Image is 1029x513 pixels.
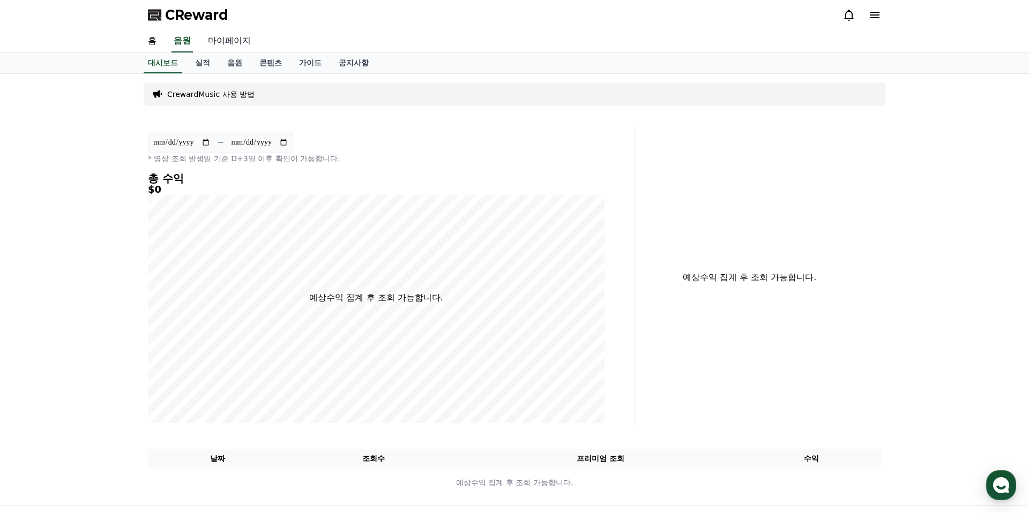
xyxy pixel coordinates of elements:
[144,53,182,73] a: 대시보드
[148,449,288,469] th: 날짜
[644,271,855,284] p: 예상수익 집계 후 조회 가능합니다.
[148,184,605,195] h5: $0
[741,449,881,469] th: 수익
[330,53,377,73] a: 공지사항
[148,172,605,184] h4: 총 수익
[290,53,330,73] a: 가이드
[460,449,741,469] th: 프리미엄 조회
[148,6,228,24] a: CReward
[219,53,251,73] a: 음원
[167,89,255,100] a: CrewardMusic 사용 방법
[288,449,460,469] th: 조회수
[171,30,193,52] a: 음원
[166,356,178,364] span: 설정
[3,340,71,366] a: 홈
[98,356,111,365] span: 대화
[217,136,224,149] p: ~
[251,53,290,73] a: 콘텐츠
[165,6,228,24] span: CReward
[148,477,881,488] p: 예상수익 집계 후 조회 가능합니다.
[199,30,259,52] a: 마이페이지
[187,53,219,73] a: 실적
[139,30,165,52] a: 홈
[34,356,40,364] span: 홈
[309,291,443,304] p: 예상수익 집계 후 조회 가능합니다.
[71,340,138,366] a: 대화
[138,340,206,366] a: 설정
[148,153,605,164] p: * 영상 조회 발생일 기준 D+3일 이후 확인이 가능합니다.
